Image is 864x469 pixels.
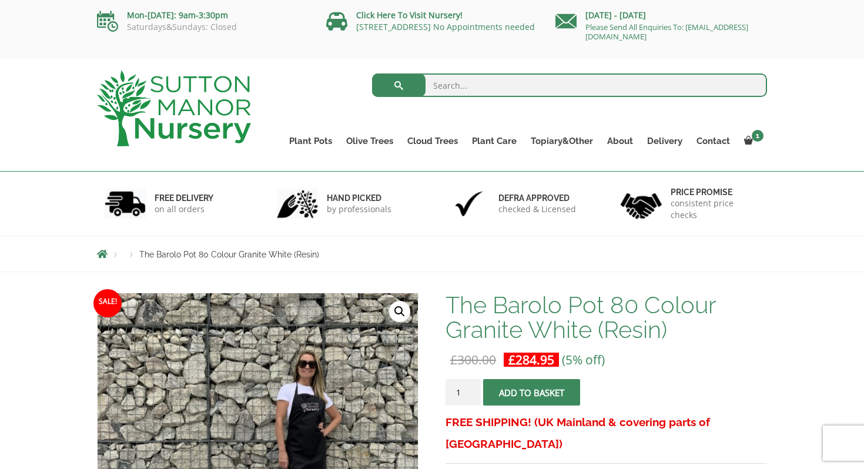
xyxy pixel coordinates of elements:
span: £ [508,351,515,368]
bdi: 284.95 [508,351,554,368]
a: Plant Care [465,133,524,149]
a: Contact [689,133,737,149]
img: 1.jpg [105,189,146,219]
a: View full-screen image gallery [389,301,410,322]
p: consistent price checks [671,197,760,221]
img: 2.jpg [277,189,318,219]
p: Mon-[DATE]: 9am-3:30pm [97,8,309,22]
a: [STREET_ADDRESS] No Appointments needed [356,21,535,32]
span: 1 [752,130,763,142]
button: Add to basket [483,379,580,406]
img: 3.jpg [448,189,490,219]
bdi: 300.00 [450,351,496,368]
a: Delivery [640,133,689,149]
h6: FREE DELIVERY [155,193,213,203]
h6: Defra approved [498,193,576,203]
h6: hand picked [327,193,391,203]
p: Saturdays&Sundays: Closed [97,22,309,32]
a: About [600,133,640,149]
a: Cloud Trees [400,133,465,149]
a: Topiary&Other [524,133,600,149]
img: logo [97,71,251,146]
a: Please Send All Enquiries To: [EMAIL_ADDRESS][DOMAIN_NAME] [585,22,748,42]
input: Search... [372,73,768,97]
span: (5% off) [562,351,605,368]
p: by professionals [327,203,391,215]
a: 1 [737,133,767,149]
a: Click Here To Visit Nursery! [356,9,463,21]
h6: Price promise [671,187,760,197]
p: on all orders [155,203,213,215]
h3: FREE SHIPPING! (UK Mainland & covering parts of [GEOGRAPHIC_DATA]) [446,411,767,455]
img: 4.jpg [621,186,662,222]
h1: The Barolo Pot 80 Colour Granite White (Resin) [446,293,767,342]
nav: Breadcrumbs [97,249,767,259]
a: Plant Pots [282,133,339,149]
span: The Barolo Pot 80 Colour Granite White (Resin) [139,250,319,259]
input: Product quantity [446,379,481,406]
p: [DATE] - [DATE] [555,8,767,22]
span: £ [450,351,457,368]
p: checked & Licensed [498,203,576,215]
a: Olive Trees [339,133,400,149]
span: Sale! [93,289,122,317]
